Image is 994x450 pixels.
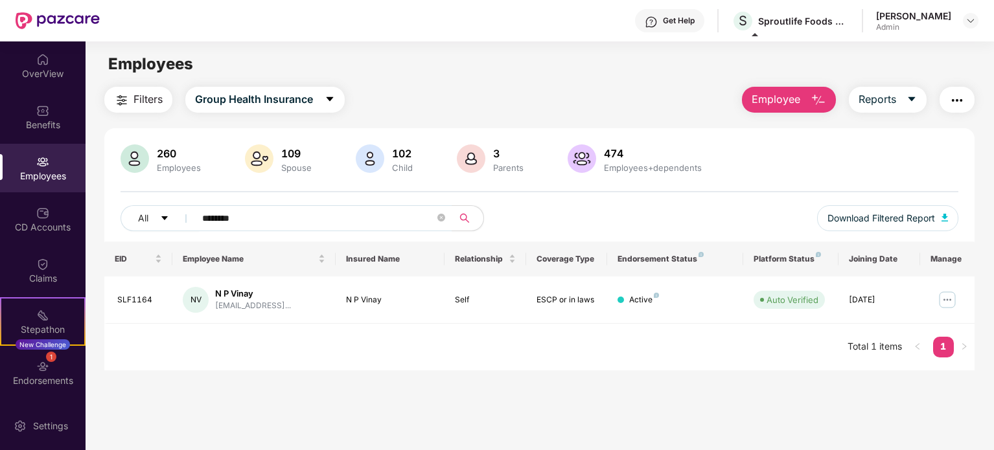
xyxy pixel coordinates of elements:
[817,205,958,231] button: Download Filtered Report
[215,300,291,312] div: [EMAIL_ADDRESS]...
[629,294,659,306] div: Active
[601,163,704,173] div: Employees+dependents
[138,211,148,225] span: All
[389,163,415,173] div: Child
[279,163,314,173] div: Spouse
[849,294,910,306] div: [DATE]
[36,155,49,168] img: svg+xml;base64,PHN2ZyBpZD0iRW1wbG95ZWVzIiB4bWxucz0iaHR0cDovL3d3dy53My5vcmcvMjAwMC9zdmciIHdpZHRoPS...
[133,91,163,107] span: Filters
[185,87,345,113] button: Group Health Insurancecaret-down
[491,163,526,173] div: Parents
[767,293,818,306] div: Auto Verified
[907,337,928,357] li: Previous Page
[36,258,49,271] img: svg+xml;base64,PHN2ZyBpZD0iQ2xhaW0iIHhtbG5zPSJodHRwOi8vd3d3LnczLm9yZy8yMDAwL3N2ZyIgd2lkdGg9IjIwIi...
[336,242,445,276] th: Insured Name
[491,147,526,160] div: 3
[537,294,597,306] div: ESCP or in laws
[739,13,747,28] span: S
[645,16,658,28] img: svg+xml;base64,PHN2ZyBpZD0iSGVscC0zMngzMiIgeG1sbnM9Imh0dHA6Ly93d3cudzMub3JnLzIwMDAvc3ZnIiB3aWR0aD...
[954,337,975,357] button: right
[920,242,975,276] th: Manage
[117,294,162,306] div: SLF1164
[949,93,965,108] img: svg+xml;base64,PHN2ZyB4bWxucz0iaHR0cDovL3d3dy53My5vcmcvMjAwMC9zdmciIHdpZHRoPSIyNCIgaGVpZ2h0PSIyNC...
[195,91,313,107] span: Group Health Insurance
[754,254,828,264] div: Platform Status
[942,214,948,221] img: svg+xml;base64,PHN2ZyB4bWxucz0iaHR0cDovL3d3dy53My5vcmcvMjAwMC9zdmciIHhtbG5zOnhsaW5rPSJodHRwOi8vd3...
[108,54,193,73] span: Employees
[742,87,836,113] button: Employee
[14,420,27,433] img: svg+xml;base64,PHN2ZyBpZD0iU2V0dGluZy0yMHgyMCIgeG1sbnM9Imh0dHA6Ly93d3cudzMub3JnLzIwMDAvc3ZnIiB3aW...
[699,252,704,257] img: svg+xml;base64,PHN2ZyB4bWxucz0iaHR0cDovL3d3dy53My5vcmcvMjAwMC9zdmciIHdpZHRoPSI4IiBoZWlnaHQ9IjgiIH...
[907,94,917,106] span: caret-down
[437,214,445,221] span: close-circle
[183,254,316,264] span: Employee Name
[568,144,596,173] img: svg+xml;base64,PHN2ZyB4bWxucz0iaHR0cDovL3d3dy53My5vcmcvMjAwMC9zdmciIHhtbG5zOnhsaW5rPSJodHRwOi8vd3...
[445,242,526,276] th: Relationship
[654,293,659,298] img: svg+xml;base64,PHN2ZyB4bWxucz0iaHR0cDovL3d3dy53My5vcmcvMjAwMC9zdmciIHdpZHRoPSI4IiBoZWlnaHQ9IjgiIH...
[245,144,273,173] img: svg+xml;base64,PHN2ZyB4bWxucz0iaHR0cDovL3d3dy53My5vcmcvMjAwMC9zdmciIHhtbG5zOnhsaW5rPSJodHRwOi8vd3...
[876,10,951,22] div: [PERSON_NAME]
[36,309,49,322] img: svg+xml;base64,PHN2ZyB4bWxucz0iaHR0cDovL3d3dy53My5vcmcvMjAwMC9zdmciIHdpZHRoPSIyMSIgaGVpZ2h0PSIyMC...
[816,252,821,257] img: svg+xml;base64,PHN2ZyB4bWxucz0iaHR0cDovL3d3dy53My5vcmcvMjAwMC9zdmciIHdpZHRoPSI4IiBoZWlnaHQ9IjgiIH...
[455,294,516,306] div: Self
[215,287,291,300] div: N P Vinay
[16,12,100,29] img: New Pazcare Logo
[907,337,928,357] button: left
[183,287,209,313] div: NV
[104,242,172,276] th: EID
[325,94,335,106] span: caret-down
[811,93,826,108] img: svg+xml;base64,PHN2ZyB4bWxucz0iaHR0cDovL3d3dy53My5vcmcvMjAwMC9zdmciIHhtbG5zOnhsaW5rPSJodHRwOi8vd3...
[601,147,704,160] div: 474
[1,323,84,336] div: Stepathon
[933,337,954,357] li: 1
[838,242,920,276] th: Joining Date
[154,147,203,160] div: 260
[663,16,695,26] div: Get Help
[849,87,927,113] button: Reportscaret-down
[46,352,56,362] div: 1
[618,254,733,264] div: Endorsement Status
[876,22,951,32] div: Admin
[36,104,49,117] img: svg+xml;base64,PHN2ZyBpZD0iQmVuZWZpdHMiIHhtbG5zPSJodHRwOi8vd3d3LnczLm9yZy8yMDAwL3N2ZyIgd2lkdGg9Ij...
[526,242,608,276] th: Coverage Type
[29,420,72,433] div: Settings
[115,254,152,264] span: EID
[827,211,935,225] span: Download Filtered Report
[172,242,336,276] th: Employee Name
[16,339,70,350] div: New Challenge
[356,144,384,173] img: svg+xml;base64,PHN2ZyB4bWxucz0iaHR0cDovL3d3dy53My5vcmcvMjAwMC9zdmciIHhtbG5zOnhsaW5rPSJodHRwOi8vd3...
[457,144,485,173] img: svg+xml;base64,PHN2ZyB4bWxucz0iaHR0cDovL3d3dy53My5vcmcvMjAwMC9zdmciIHhtbG5zOnhsaW5rPSJodHRwOi8vd3...
[154,163,203,173] div: Employees
[114,93,130,108] img: svg+xml;base64,PHN2ZyB4bWxucz0iaHR0cDovL3d3dy53My5vcmcvMjAwMC9zdmciIHdpZHRoPSIyNCIgaGVpZ2h0PSIyNC...
[279,147,314,160] div: 109
[346,294,434,306] div: N P Vinay
[389,147,415,160] div: 102
[960,343,968,350] span: right
[452,205,484,231] button: search
[933,337,954,356] a: 1
[160,214,169,224] span: caret-down
[36,207,49,219] img: svg+xml;base64,PHN2ZyBpZD0iQ0RfQWNjb3VudHMiIGRhdGEtbmFtZT0iQ0QgQWNjb3VudHMiIHhtbG5zPSJodHRwOi8vd3...
[954,337,975,357] li: Next Page
[452,213,477,223] span: search
[914,343,921,350] span: left
[437,212,445,225] span: close-circle
[937,289,958,310] img: manageButton
[36,53,49,66] img: svg+xml;base64,PHN2ZyBpZD0iSG9tZSIgeG1sbnM9Imh0dHA6Ly93d3cudzMub3JnLzIwMDAvc3ZnIiB3aWR0aD0iMjAiIG...
[36,360,49,373] img: svg+xml;base64,PHN2ZyBpZD0iRW5kb3JzZW1lbnRzIiB4bWxucz0iaHR0cDovL3d3dy53My5vcmcvMjAwMC9zdmciIHdpZH...
[965,16,976,26] img: svg+xml;base64,PHN2ZyBpZD0iRHJvcGRvd24tMzJ4MzIiIHhtbG5zPSJodHRwOi8vd3d3LnczLm9yZy8yMDAwL3N2ZyIgd2...
[848,337,902,357] li: Total 1 items
[121,144,149,173] img: svg+xml;base64,PHN2ZyB4bWxucz0iaHR0cDovL3d3dy53My5vcmcvMjAwMC9zdmciIHhtbG5zOnhsaW5rPSJodHRwOi8vd3...
[104,87,172,113] button: Filters
[121,205,200,231] button: Allcaret-down
[758,15,849,27] div: Sproutlife Foods Private Limited
[752,91,800,107] span: Employee
[859,91,896,107] span: Reports
[455,254,506,264] span: Relationship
